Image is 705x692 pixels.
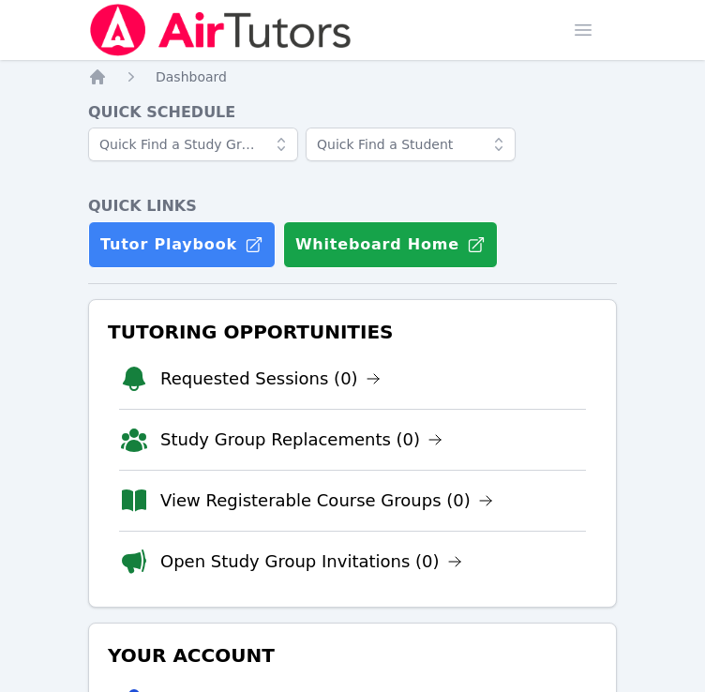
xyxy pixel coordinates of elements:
[160,549,462,575] a: Open Study Group Invitations (0)
[156,68,227,86] a: Dashboard
[104,315,601,349] h3: Tutoring Opportunities
[160,427,442,453] a: Study Group Replacements (0)
[88,4,353,56] img: Air Tutors
[160,488,493,514] a: View Registerable Course Groups (0)
[306,128,516,161] input: Quick Find a Student
[88,68,617,86] nav: Breadcrumb
[88,101,617,124] h4: Quick Schedule
[88,221,276,268] a: Tutor Playbook
[156,69,227,84] span: Dashboard
[88,128,298,161] input: Quick Find a Study Group
[88,195,617,218] h4: Quick Links
[283,221,498,268] button: Whiteboard Home
[104,639,601,672] h3: Your Account
[160,366,381,392] a: Requested Sessions (0)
